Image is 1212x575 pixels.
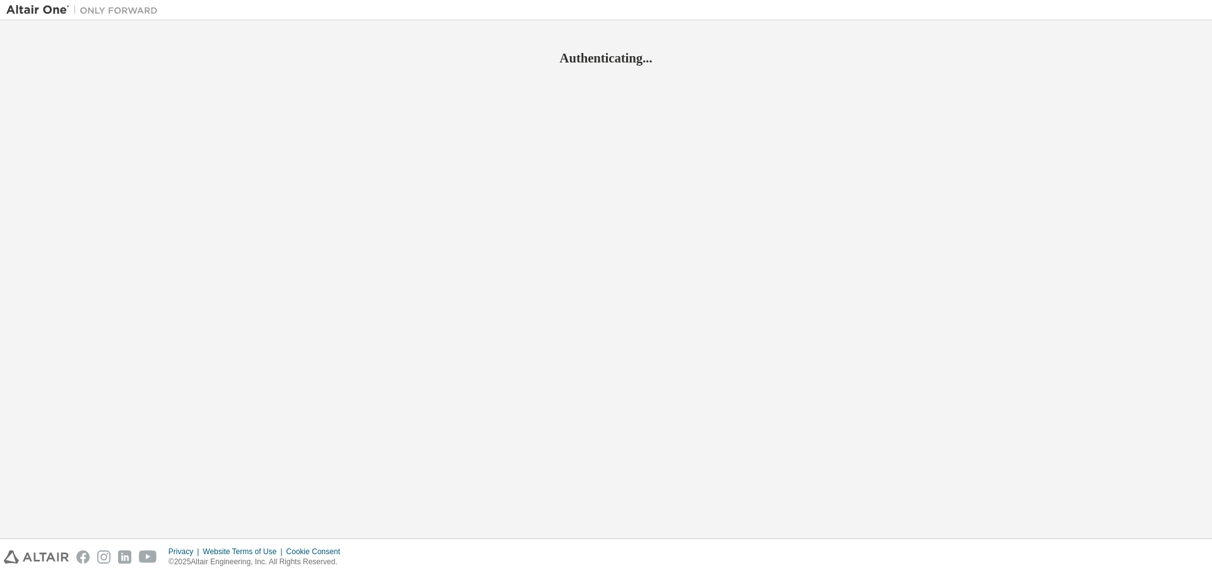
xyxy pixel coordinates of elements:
div: Website Terms of Use [203,547,286,557]
img: altair_logo.svg [4,550,69,564]
img: youtube.svg [139,550,157,564]
h2: Authenticating... [6,50,1206,66]
div: Cookie Consent [286,547,347,557]
p: © 2025 Altair Engineering, Inc. All Rights Reserved. [169,557,348,567]
img: linkedin.svg [118,550,131,564]
img: Altair One [6,4,164,16]
img: instagram.svg [97,550,110,564]
img: facebook.svg [76,550,90,564]
div: Privacy [169,547,203,557]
